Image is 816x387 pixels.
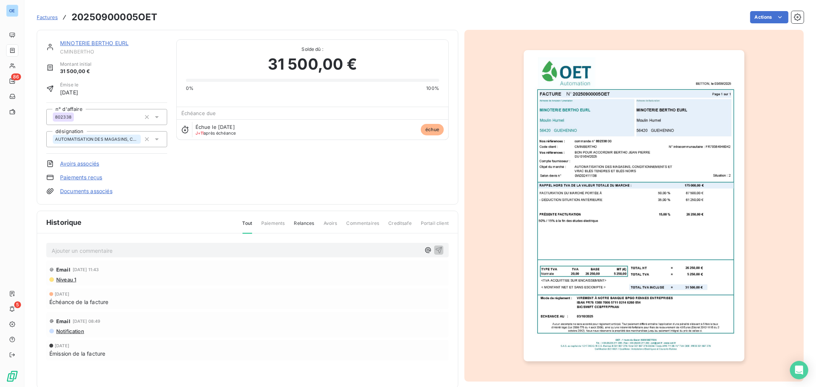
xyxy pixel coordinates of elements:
[6,370,18,382] img: Logo LeanPay
[426,85,439,92] span: 100%
[195,131,236,135] span: après échéance
[6,5,18,17] div: OE
[524,50,744,361] img: invoice_thumbnail
[347,220,379,233] span: Commentaires
[421,220,449,233] span: Portail client
[55,115,72,119] span: 802338
[60,40,129,46] a: MINOTERIE BERTHO EURL
[60,61,91,68] span: Montant initial
[60,160,99,167] a: Avoirs associés
[181,110,216,116] span: Échéance due
[60,49,167,55] span: CMINBERTHO
[55,137,138,141] span: AUTOMATISATION DES MAGASINS, CONDITIONNEMENTS ET
[324,220,337,233] span: Avoirs
[55,276,76,283] span: Niveau 1
[195,130,204,136] span: J+11
[56,318,70,324] span: Email
[186,46,439,53] span: Solde dû :
[243,220,252,234] span: Tout
[11,73,21,80] span: 86
[60,81,78,88] span: Émise le
[49,298,108,306] span: Échéance de la facture
[49,350,105,358] span: Émission de la facture
[750,11,788,23] button: Actions
[56,267,70,273] span: Email
[195,124,235,130] span: Échue le [DATE]
[60,68,91,75] span: 31 500,00 €
[55,292,69,296] span: [DATE]
[60,174,102,181] a: Paiements reçus
[388,220,412,233] span: Creditsafe
[268,53,357,76] span: 31 500,00 €
[37,13,58,21] a: Factures
[60,88,78,96] span: [DATE]
[72,10,157,24] h3: 20250900005OET
[37,14,58,20] span: Factures
[421,124,444,135] span: échue
[790,361,808,379] div: Open Intercom Messenger
[46,217,82,228] span: Historique
[14,301,21,308] span: 5
[73,267,99,272] span: [DATE] 11:43
[55,328,84,334] span: Notification
[60,187,112,195] a: Documents associés
[55,343,69,348] span: [DATE]
[73,319,101,324] span: [DATE] 08:49
[294,220,314,233] span: Relances
[261,220,285,233] span: Paiements
[186,85,194,92] span: 0%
